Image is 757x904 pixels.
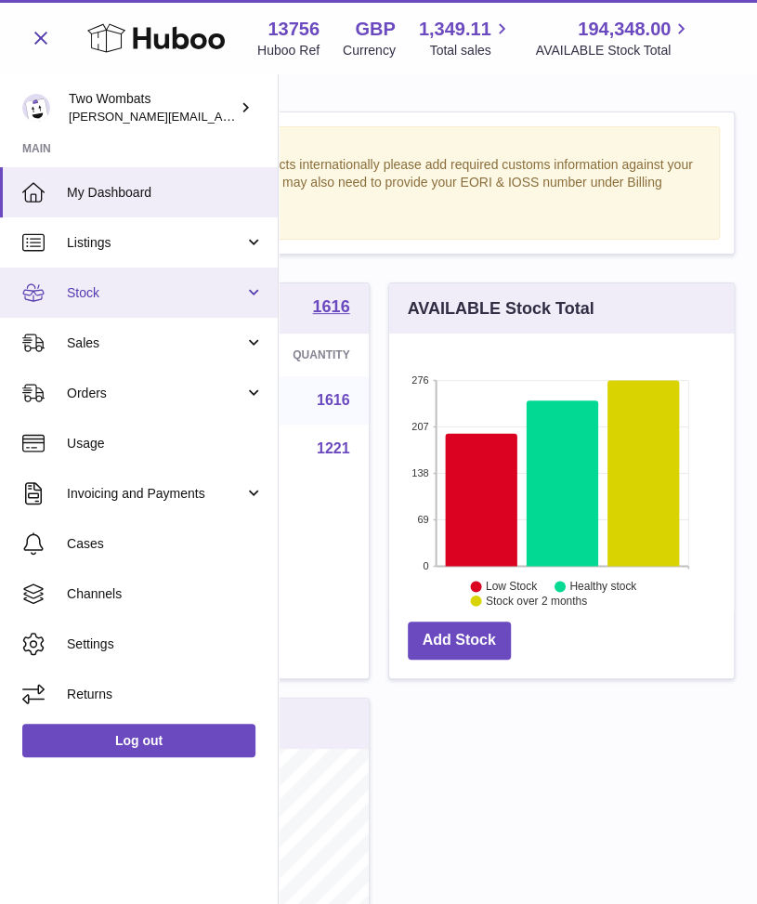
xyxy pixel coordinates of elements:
span: Listings [67,234,244,252]
span: Invoicing and Payments [67,485,244,503]
span: [PERSON_NAME][EMAIL_ADDRESS][PERSON_NAME][DOMAIN_NAME] [69,109,472,124]
text: 207 [411,421,428,432]
div: Currency [343,42,396,59]
text: 138 [411,467,428,478]
a: 1,349.11 Total sales [419,17,513,59]
strong: 1616 [312,298,349,315]
span: Channels [67,585,264,603]
strong: Notice [47,137,710,154]
span: My Dashboard [67,184,264,202]
a: 1221 [317,440,350,456]
strong: GBP [355,17,395,42]
a: 1616 [312,298,349,319]
span: AVAILABLE Stock Total [536,42,693,59]
span: 194,348.00 [578,17,671,42]
text: Healthy stock [569,581,637,594]
text: 276 [411,374,428,386]
div: Two Wombats [69,90,236,125]
span: Returns [67,686,264,703]
span: Settings [67,635,264,653]
text: 0 [423,560,428,571]
span: Stock [67,284,244,302]
span: Orders [67,385,244,402]
span: Usage [67,435,264,452]
img: philip.carroll@twowombats.com [22,94,50,122]
a: 1616 [317,392,350,408]
div: Huboo Ref [257,42,320,59]
a: Log out [22,724,255,757]
span: 1,349.11 [419,17,491,42]
text: Stock over 2 months [485,595,586,608]
th: Quantity [209,334,368,376]
text: 69 [417,514,428,525]
div: If you're planning on sending your products internationally please add required customs informati... [47,156,710,229]
text: Low Stock [485,581,537,594]
span: Total sales [429,42,512,59]
span: Sales [67,334,244,352]
h3: AVAILABLE Stock Total [408,297,594,320]
span: Cases [67,535,264,553]
strong: 13756 [268,17,320,42]
a: 194,348.00 AVAILABLE Stock Total [536,17,693,59]
a: Add Stock [408,622,511,660]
